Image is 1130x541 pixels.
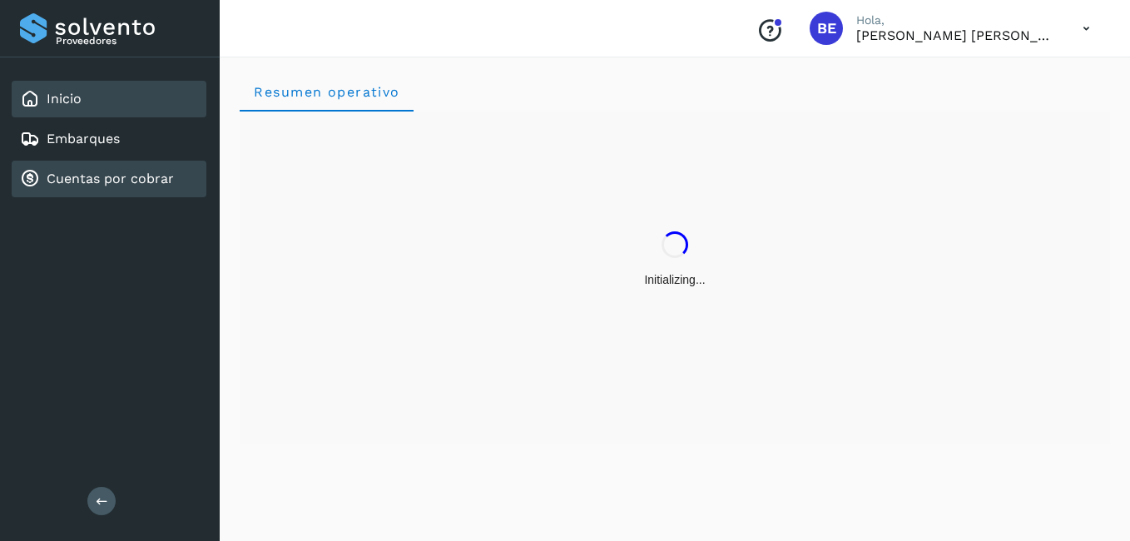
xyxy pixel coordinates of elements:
[47,91,82,107] a: Inicio
[12,161,206,197] div: Cuentas por cobrar
[56,35,200,47] p: Proveedores
[12,81,206,117] div: Inicio
[856,27,1056,43] p: BEATRIZ EUGENIA CERVANTES DOMINGUEZ
[253,84,400,100] span: Resumen operativo
[47,171,174,186] a: Cuentas por cobrar
[12,121,206,157] div: Embarques
[47,131,120,146] a: Embarques
[856,13,1056,27] p: Hola,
